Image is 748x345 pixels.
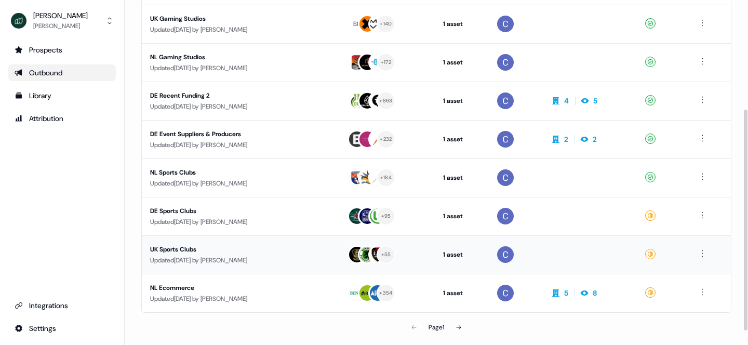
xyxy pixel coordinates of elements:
div: 1 asset [443,288,480,298]
div: 5 [593,96,597,106]
div: + 354 [379,288,392,298]
div: 1 asset [443,134,480,144]
div: 1 asset [443,172,480,183]
a: Go to attribution [8,110,116,127]
div: Settings [15,323,110,334]
div: + 140 [380,19,392,29]
img: Catherine [497,285,514,301]
button: [PERSON_NAME][PERSON_NAME] [8,8,116,33]
a: Go to integrations [8,320,116,337]
div: DE Event Suppliers & Producers [150,129,331,139]
img: Catherine [497,246,514,263]
div: DE Sports Clubs [150,206,331,216]
div: UK Sports Clubs [150,244,331,255]
div: + 184 [380,173,392,182]
div: Updated [DATE] by [PERSON_NAME] [150,217,331,227]
a: Go to prospects [8,42,116,58]
div: 8 [593,288,597,298]
div: 1 asset [443,249,480,260]
div: NL Gaming Studios [150,52,331,62]
img: Catherine [497,92,514,109]
div: Library [15,90,110,101]
div: NL Sports Clubs [150,167,331,178]
div: 2 [593,134,597,144]
div: + 95 [381,211,391,221]
div: [PERSON_NAME] [33,10,88,21]
div: Updated [DATE] by [PERSON_NAME] [150,255,331,266]
div: Updated [DATE] by [PERSON_NAME] [150,24,331,35]
div: 1 asset [443,96,480,106]
div: Page 1 [429,322,444,333]
div: NL Ecommerce [150,283,331,293]
div: 1 asset [443,211,480,221]
a: Go to templates [8,87,116,104]
div: Updated [DATE] by [PERSON_NAME] [150,294,331,304]
a: Go to outbound experience [8,64,116,81]
div: + 863 [379,96,392,105]
div: Integrations [15,300,110,311]
div: BL [353,19,360,29]
div: Attribution [15,113,110,124]
div: DE Recent Funding 2 [150,90,331,101]
a: Go to integrations [8,297,116,314]
img: Catherine [497,169,514,186]
div: Updated [DATE] by [PERSON_NAME] [150,63,331,73]
img: Catherine [497,54,514,71]
img: Catherine [497,208,514,224]
div: + 55 [381,250,391,259]
div: 2 [564,134,568,144]
div: 4 [564,96,569,106]
div: Updated [DATE] by [PERSON_NAME] [150,140,331,150]
div: Prospects [15,45,110,55]
div: Updated [DATE] by [PERSON_NAME] [150,178,331,189]
div: + 172 [381,58,391,67]
div: Outbound [15,68,110,78]
div: [PERSON_NAME] [33,21,88,31]
div: 1 asset [443,19,480,29]
div: + 232 [380,135,392,144]
div: 1 asset [443,57,480,68]
div: Updated [DATE] by [PERSON_NAME] [150,101,331,112]
img: Catherine [497,131,514,148]
img: Catherine [497,16,514,32]
div: 5 [564,288,568,298]
div: UK Gaming Studios [150,14,331,24]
